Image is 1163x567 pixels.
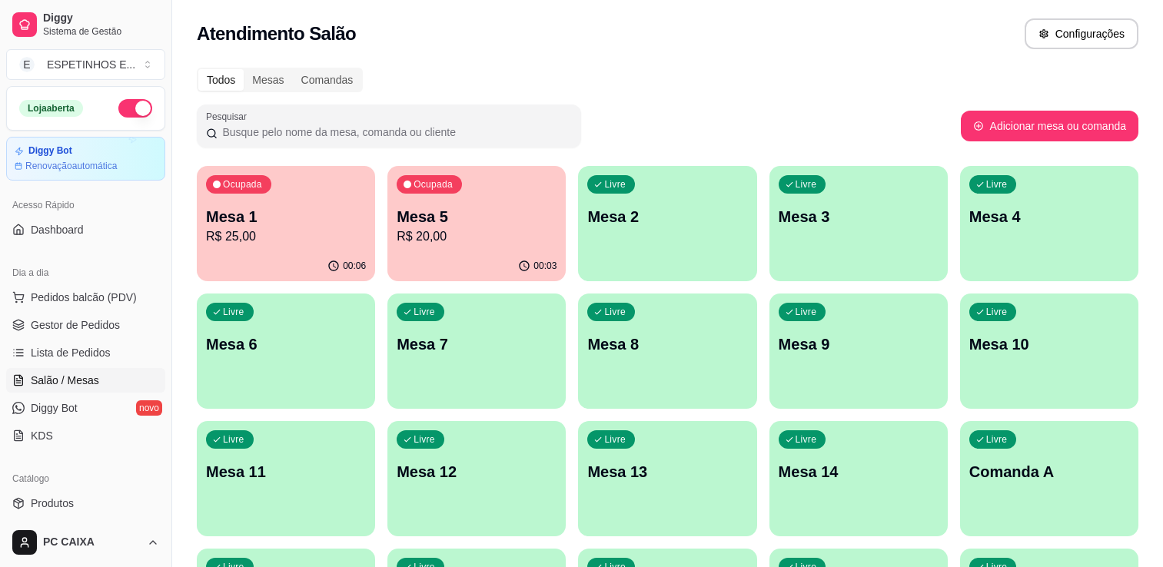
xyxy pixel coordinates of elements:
[31,496,74,511] span: Produtos
[197,293,375,409] button: LivreMesa 6
[796,433,817,446] p: Livre
[397,461,557,482] p: Mesa 12
[6,193,165,217] div: Acesso Rápido
[197,22,356,46] h2: Atendimento Salão
[969,333,1129,355] p: Mesa 10
[969,461,1129,482] p: Comanda A
[414,433,435,446] p: Livre
[6,260,165,285] div: Dia a dia
[198,69,244,91] div: Todos
[397,333,557,355] p: Mesa 7
[218,124,572,140] input: Pesquisar
[43,12,159,25] span: Diggy
[293,69,362,91] div: Comandas
[604,178,626,191] p: Livre
[47,57,135,72] div: ESPETINHOS E ...
[31,428,53,443] span: KDS
[960,293,1138,409] button: LivreMesa 10
[206,333,366,355] p: Mesa 6
[6,340,165,365] a: Lista de Pedidos
[244,69,292,91] div: Mesas
[578,421,756,536] button: LivreMesa 13
[769,293,948,409] button: LivreMesa 9
[343,260,366,272] p: 00:06
[960,421,1138,536] button: LivreComanda A
[6,313,165,337] a: Gestor de Pedidos
[387,166,566,281] button: OcupadaMesa 5R$ 20,0000:03
[31,317,120,333] span: Gestor de Pedidos
[796,178,817,191] p: Livre
[960,166,1138,281] button: LivreMesa 4
[779,461,939,482] p: Mesa 14
[6,396,165,420] a: Diggy Botnovo
[578,166,756,281] button: LivreMesa 2
[206,461,366,482] p: Mesa 11
[986,178,1008,191] p: Livre
[779,206,939,227] p: Mesa 3
[197,421,375,536] button: LivreMesa 11
[43,25,159,38] span: Sistema de Gestão
[986,433,1008,446] p: Livre
[769,166,948,281] button: LivreMesa 3
[25,160,117,172] article: Renovação automática
[6,285,165,310] button: Pedidos balcão (PDV)
[604,433,626,446] p: Livre
[414,178,453,191] p: Ocupada
[578,293,756,409] button: LivreMesa 8
[796,306,817,318] p: Livre
[31,400,78,416] span: Diggy Bot
[118,99,152,118] button: Alterar Status
[414,306,435,318] p: Livre
[961,111,1138,141] button: Adicionar mesa ou comanda
[19,100,83,117] div: Loja aberta
[31,373,99,388] span: Salão / Mesas
[31,290,137,305] span: Pedidos balcão (PDV)
[1025,18,1138,49] button: Configurações
[6,6,165,43] a: DiggySistema de Gestão
[206,206,366,227] p: Mesa 1
[19,57,35,72] span: E
[206,227,366,246] p: R$ 25,00
[6,466,165,491] div: Catálogo
[769,421,948,536] button: LivreMesa 14
[223,306,244,318] p: Livre
[604,306,626,318] p: Livre
[387,421,566,536] button: LivreMesa 12
[197,166,375,281] button: OcupadaMesa 1R$ 25,0000:06
[31,222,84,237] span: Dashboard
[223,433,244,446] p: Livre
[986,306,1008,318] p: Livre
[397,227,557,246] p: R$ 20,00
[387,293,566,409] button: LivreMesa 7
[397,206,557,227] p: Mesa 5
[779,333,939,355] p: Mesa 9
[6,423,165,448] a: KDS
[43,535,141,549] span: PC CAIXA
[587,206,747,227] p: Mesa 2
[223,178,262,191] p: Ocupada
[6,217,165,242] a: Dashboard
[6,524,165,561] button: PC CAIXA
[6,368,165,393] a: Salão / Mesas
[969,206,1129,227] p: Mesa 4
[28,145,72,157] article: Diggy Bot
[6,137,165,181] a: Diggy BotRenovaçãoautomática
[6,49,165,80] button: Select a team
[533,260,557,272] p: 00:03
[587,333,747,355] p: Mesa 8
[6,491,165,516] a: Produtos
[206,110,252,123] label: Pesquisar
[31,345,111,360] span: Lista de Pedidos
[587,461,747,482] p: Mesa 13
